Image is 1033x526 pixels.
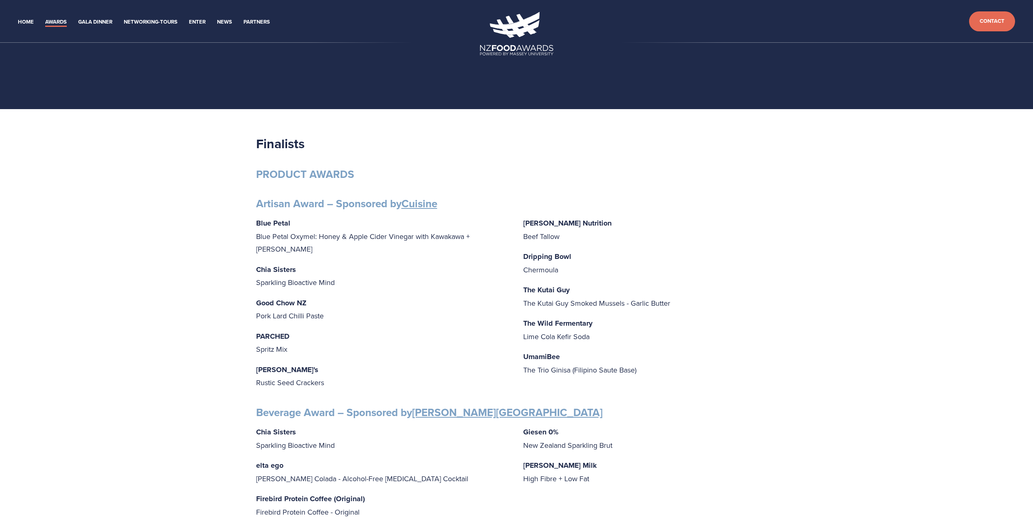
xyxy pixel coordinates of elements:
p: Spritz Mix [256,330,510,356]
strong: Dripping Bowl [523,251,571,262]
p: Sparkling Bioactive Mind [256,263,510,289]
p: The Kutai Guy Smoked Mussels - Garlic Butter [523,283,777,309]
strong: Firebird Protein Coffee (Original) [256,493,365,504]
strong: Chia Sisters [256,264,296,275]
a: Contact [969,11,1015,31]
p: Blue Petal Oxymel: Honey & Apple Cider Vinegar with Kawakawa + [PERSON_NAME] [256,217,510,256]
a: Home [18,18,34,27]
strong: UmamiBee [523,351,560,362]
p: Rustic Seed Crackers [256,363,510,389]
a: Gala Dinner [78,18,112,27]
strong: [PERSON_NAME] Milk [523,460,597,471]
strong: Artisan Award – Sponsored by [256,196,437,211]
p: High Fibre + Low Fat [523,459,777,485]
p: Firebird Protein Coffee - Original [256,492,510,518]
strong: elta ego [256,460,283,471]
p: Sparkling Bioactive Mind [256,425,510,451]
a: Cuisine [401,196,437,211]
strong: [PERSON_NAME] Nutrition [523,218,612,228]
p: [PERSON_NAME] Colada - Alcohol-Free [MEDICAL_DATA] Cocktail [256,459,510,485]
strong: PARCHED [256,331,290,342]
a: Partners [243,18,270,27]
strong: The Kutai Guy [523,285,570,295]
p: The Trio Ginisa (Filipino Saute Base) [523,350,777,376]
p: Chermoula [523,250,777,276]
strong: Giesen 0% [523,427,559,437]
strong: Beverage Award – Sponsored by [256,405,603,420]
strong: [PERSON_NAME]'s [256,364,318,375]
strong: Good Chow NZ [256,298,307,308]
a: Networking-Tours [124,18,178,27]
a: Awards [45,18,67,27]
a: News [217,18,232,27]
strong: Finalists [256,134,305,153]
p: Beef Tallow [523,217,777,243]
p: New Zealand Sparkling Brut [523,425,777,451]
strong: The Wild Fermentary [523,318,592,329]
strong: Blue Petal [256,218,290,228]
strong: Chia Sisters [256,427,296,437]
a: [PERSON_NAME][GEOGRAPHIC_DATA] [412,405,603,420]
p: Pork Lard Chilli Paste [256,296,510,322]
strong: PRODUCT AWARDS [256,167,354,182]
p: Lime Cola Kefir Soda [523,317,777,343]
a: Enter [189,18,206,27]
